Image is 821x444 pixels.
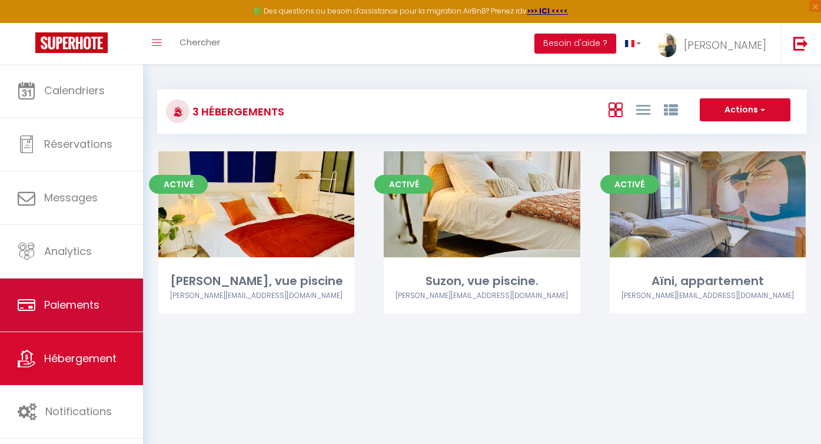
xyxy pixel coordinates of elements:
img: ... [659,34,676,57]
span: [PERSON_NAME] [684,38,766,52]
h3: 3 Hébergements [190,98,284,125]
a: >>> ICI <<<< [527,6,568,16]
a: Vue par Groupe [664,100,678,119]
span: Activé [600,175,659,194]
a: ... [PERSON_NAME] [650,23,781,64]
button: Besoin d'aide ? [534,34,616,54]
div: Suzon, vue piscine. [384,272,580,290]
span: Chercher [180,36,220,48]
span: Hébergement [44,351,117,366]
div: Airbnb [158,290,354,301]
span: Notifications [45,404,112,419]
span: Analytics [44,244,92,259]
div: Airbnb [384,290,580,301]
a: Vue en Box [609,100,623,119]
div: Aïni, appartement [610,272,806,290]
a: Chercher [171,23,229,64]
div: [PERSON_NAME], vue piscine [158,272,354,290]
span: Paiements [44,297,99,312]
img: logout [793,36,808,51]
div: Airbnb [610,290,806,301]
span: Calendriers [44,83,105,98]
img: Super Booking [35,32,108,53]
span: Messages [44,190,98,205]
a: Vue en Liste [636,100,650,119]
span: Activé [149,175,208,194]
span: Réservations [44,137,112,151]
span: Activé [374,175,433,194]
button: Actions [700,98,790,122]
